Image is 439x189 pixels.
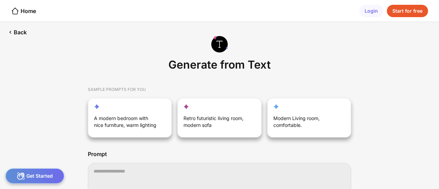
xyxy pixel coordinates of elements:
div: Get Started [5,168,64,184]
div: Modern Living room, comfortable. [273,115,338,131]
div: Login [359,5,383,17]
img: reimagine-star-icon.svg [94,104,99,109]
img: customization-star-icon.svg [273,104,279,109]
div: Generate from Text [166,57,273,76]
div: Prompt [88,151,107,157]
div: A modern bedroom with nice furniture, warm lighting [94,115,158,131]
div: Home [11,7,36,15]
div: Retro futuristic living room, modern sofa [183,115,248,131]
img: fill-up-your-space-star-icon.svg [183,104,189,109]
div: SAMPLE PROMPTS FOR YOU [88,81,351,98]
img: generate-from-text-icon.svg [211,36,228,52]
div: Start for free [387,5,428,17]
